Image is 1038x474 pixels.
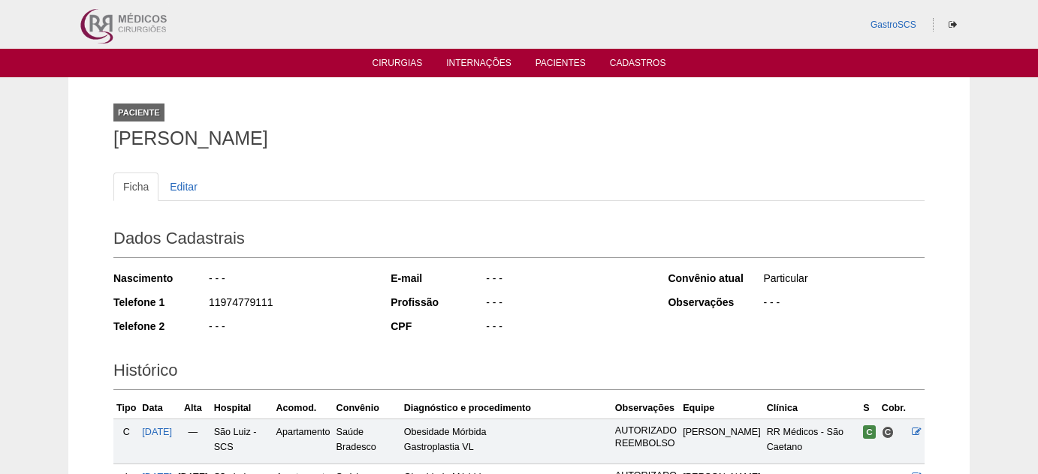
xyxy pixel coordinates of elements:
[680,397,764,419] th: Equipe
[762,271,925,289] div: Particular
[612,397,680,419] th: Observações
[860,397,879,419] th: S
[762,295,925,313] div: - - -
[484,295,647,313] div: - - -
[446,58,511,73] a: Internações
[764,418,861,463] td: RR Médicos - São Caetano
[211,397,273,419] th: Hospital
[113,355,925,390] h2: Histórico
[949,20,957,29] i: Sair
[207,271,370,289] div: - - -
[536,58,586,73] a: Pacientes
[484,271,647,289] div: - - -
[871,19,916,30] a: GastroSCS
[391,319,484,334] div: CPF
[207,295,370,313] div: 11974779111
[391,271,484,286] div: E-mail
[113,103,164,121] div: Paciente
[175,397,211,419] th: Alta
[113,129,925,148] h1: [PERSON_NAME]
[333,418,401,463] td: Saúde Bradesco
[207,319,370,337] div: - - -
[160,172,207,201] a: Editar
[113,271,207,286] div: Nascimento
[879,397,909,419] th: Cobr.
[668,295,762,310] div: Observações
[139,397,175,419] th: Data
[401,397,612,419] th: Diagnóstico e procedimento
[211,418,273,463] td: São Luiz - SCS
[764,397,861,419] th: Clínica
[863,425,876,439] span: Confirmada
[116,424,136,439] div: C
[113,397,139,419] th: Tipo
[113,223,925,258] h2: Dados Cadastrais
[113,295,207,310] div: Telefone 1
[113,172,158,201] a: Ficha
[373,58,423,73] a: Cirurgias
[142,427,172,437] a: [DATE]
[273,397,333,419] th: Acomod.
[401,418,612,463] td: Obesidade Mórbida Gastroplastia VL
[610,58,666,73] a: Cadastros
[680,418,764,463] td: [PERSON_NAME]
[333,397,401,419] th: Convênio
[113,319,207,334] div: Telefone 2
[668,271,762,286] div: Convênio atual
[273,418,333,463] td: Apartamento
[175,418,211,463] td: —
[882,426,895,439] span: Consultório
[484,319,647,337] div: - - -
[391,295,484,310] div: Profissão
[615,424,677,450] p: AUTORIZADO REEMBOLSO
